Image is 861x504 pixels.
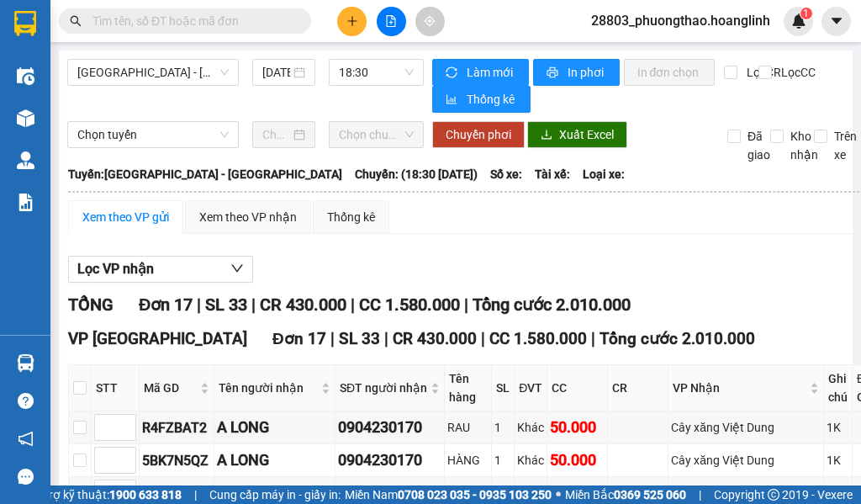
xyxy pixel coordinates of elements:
[330,329,335,348] span: |
[82,208,169,226] div: Xem theo VP gửi
[17,109,34,127] img: warehouse-icon
[217,416,332,439] div: A LONG
[385,15,397,27] span: file-add
[741,127,777,164] span: Đã giao
[77,258,154,279] span: Lọc VP nhận
[77,122,229,147] span: Chọn tuyến
[377,7,406,36] button: file-add
[68,294,114,315] span: TỔNG
[272,329,326,348] span: Đơn 17
[327,208,375,226] div: Thống kê
[467,90,517,109] span: Thống kê
[446,93,460,107] span: bar-chart
[827,451,849,470] div: 1K
[144,379,197,397] span: Mã GD
[335,411,445,444] td: 0904230170
[800,8,812,19] sup: 1
[251,294,256,315] span: |
[774,63,818,82] span: Lọc CC
[27,485,182,504] span: Hỗ trợ kỹ thuật:
[467,63,515,82] span: Làm mới
[109,488,182,501] strong: 1900 633 818
[445,365,492,411] th: Tên hàng
[827,484,849,502] div: 4K
[494,484,511,502] div: 4
[547,66,561,80] span: printer
[578,10,784,31] span: 28803_phuongthao.hoanglinh
[821,7,851,36] button: caret-down
[671,418,821,437] div: Cây xăng Việt Dung
[92,365,140,411] th: STT
[14,11,36,36] img: logo-vxr
[432,121,525,148] button: Chuyển phơi
[217,448,332,472] div: A LONG
[18,431,34,447] span: notification
[424,15,436,27] span: aim
[140,444,214,477] td: 5BK7N5QZ
[393,329,477,348] span: CR 430.000
[345,485,552,504] span: Miền Nam
[791,13,806,29] img: icon-new-feature
[355,165,478,183] span: Chuyến: (18:30 [DATE])
[17,151,34,169] img: warehouse-icon
[68,256,253,283] button: Lọc VP nhận
[70,15,82,27] span: search
[384,329,388,348] span: |
[447,418,489,437] div: RAU
[68,167,342,181] b: Tuyến: [GEOGRAPHIC_DATA] - [GEOGRAPHIC_DATA]
[340,379,427,397] span: SĐT người nhận
[17,354,34,372] img: warehouse-icon
[527,121,627,148] button: downloadXuất Excel
[489,329,587,348] span: CC 1.580.000
[671,451,821,470] div: Cây xăng Việt Dung
[591,329,595,348] span: |
[533,59,620,86] button: printerIn phơi
[668,444,824,477] td: Cây xăng Việt Dung
[17,194,34,211] img: solution-icon
[338,448,441,472] div: 0904230170
[199,208,297,226] div: Xem theo VP nhận
[517,484,544,502] div: Khác
[492,365,515,411] th: SL
[68,329,247,348] span: VP [GEOGRAPHIC_DATA]
[490,165,522,183] span: Số xe:
[473,294,631,315] span: Tổng cước 2.010.000
[547,365,608,411] th: CC
[346,15,358,27] span: plus
[827,418,849,437] div: 1K
[335,444,445,477] td: 0904230170
[339,60,413,85] span: 18:30
[673,379,806,397] span: VP Nhận
[415,7,445,36] button: aim
[339,329,380,348] span: SL 33
[614,488,686,501] strong: 0369 525 060
[768,489,779,501] span: copyright
[535,165,570,183] span: Tài xế:
[608,365,668,411] th: CR
[447,451,489,470] div: HÀNG
[517,451,544,470] div: Khác
[194,485,197,504] span: |
[351,294,355,315] span: |
[432,86,531,113] button: bar-chartThống kê
[568,63,606,82] span: In phơi
[17,67,34,85] img: warehouse-icon
[699,485,701,504] span: |
[671,484,821,502] div: Văn phòng Cảnh Dương
[447,484,489,502] div: HÀNG
[140,411,214,444] td: R4FZBAT2
[214,411,335,444] td: A LONG
[824,365,853,411] th: Ghi chú
[550,416,605,439] div: 50.000
[559,125,614,144] span: Xuất Excel
[214,444,335,477] td: A LONG
[624,59,716,86] button: In đơn chọn
[784,127,825,164] span: Kho nhận
[142,483,211,504] div: UXRQV8ND
[446,66,460,80] span: sync
[494,451,511,470] div: 1
[583,165,625,183] span: Loại xe:
[556,491,561,498] span: ⚪️
[18,393,34,409] span: question-circle
[494,418,511,437] div: 1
